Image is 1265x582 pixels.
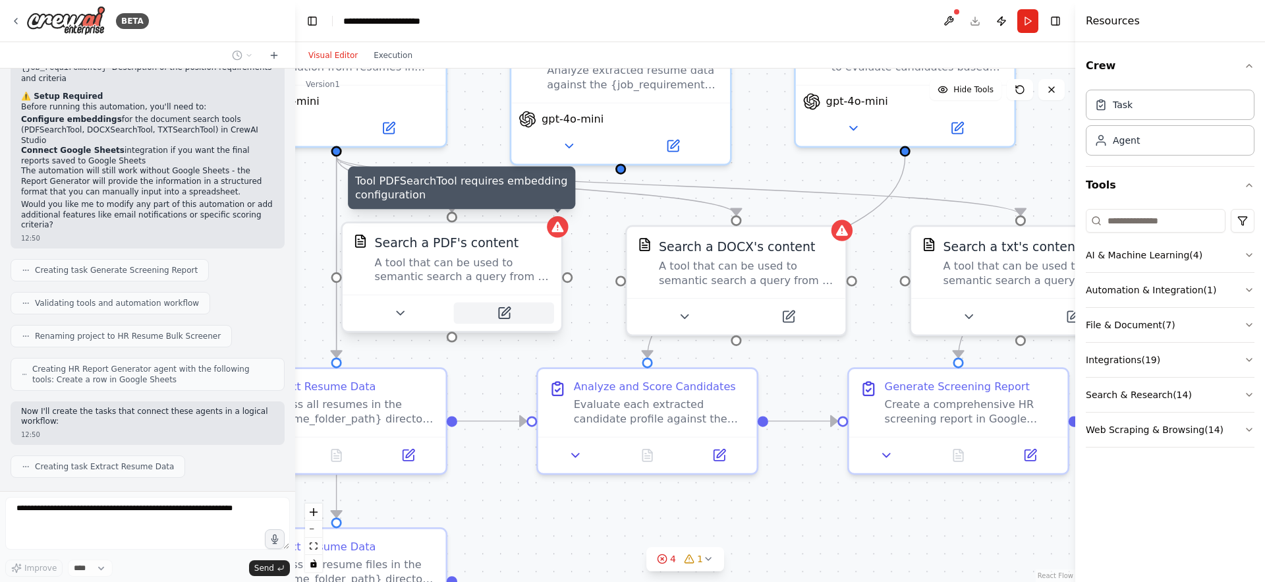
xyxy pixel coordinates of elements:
[225,12,447,148] div: Extract and organize key information from resumes in various formats (PDF, DOCX, TXT) within the ...
[21,115,274,146] li: for the document search tools (PDFSearchTool, DOCXSearchTool, TXTSearchTool) in CrewAI Studio
[1086,204,1254,458] div: Tools
[1086,308,1254,342] button: File & Document(7)
[949,157,1198,358] g: Edge from 2636b66c-e732-45dc-ba54-60b05135f221 to fdfdf705-3afe-4402-8112-f77cdb92b17c
[670,552,676,566] span: 4
[21,102,274,113] p: Before running this automation, you'll need to:
[341,225,563,337] div: Tool PDFSearchTool requires embedding configurationPDFSearchToolSearch a PDF's contentA tool that...
[659,237,815,255] div: Search a DOCX's content
[263,397,436,426] div: Process all resumes in the {resume_folder_path} directory and extract key candidate information i...
[1086,273,1254,307] button: Automation & Integration(1)
[1086,13,1140,29] h4: Resources
[299,445,374,466] button: No output available
[305,504,322,521] button: zoom in
[264,47,285,63] button: Start a new chat
[574,380,736,394] div: Analyze and Score Candidates
[21,63,274,84] li: - Description of the position requirements and criteria
[21,146,125,155] strong: Connect Google Sheets
[116,13,149,29] div: BETA
[327,157,1029,216] g: Edge from d4f0e973-c33c-4348-8e17-08a024e79a5e to 20533a38-5cc7-4689-a5a6-e1a69891e8c8
[263,380,376,394] div: Extract Resume Data
[375,255,551,283] div: A tool that can be used to semantic search a query from a PDF's content.
[305,538,322,555] button: fit view
[21,115,122,124] strong: Configure embeddings
[547,63,719,92] div: Analyze extracted resume data against the {job_requirements} and scoring criteria. Evaluate candi...
[21,407,274,427] p: Now I'll create the tasks that connect these agents in a logical workflow:
[305,521,322,538] button: zoom out
[375,234,519,252] div: Search a PDF's content
[920,445,996,466] button: No output available
[922,237,936,252] img: TXTSearchTool
[909,225,1131,337] div: TXTSearchToolSearch a txt's contentA tool that can be used to semantic search a query from a txt'...
[21,166,274,197] p: The automation will still work without Google Sheets - the Report Generator will provide the info...
[21,63,107,73] code: {job_requirements}
[885,397,1057,426] div: Create a comprehensive HR screening report in Google Sheets format containing: - Executive summar...
[303,12,322,30] button: Hide left sidebar
[21,233,274,243] div: 12:50
[35,298,199,308] span: Validating tools and automation workflow
[24,563,57,573] span: Improve
[1113,98,1133,111] div: Task
[457,412,526,430] g: Edge from 188d9625-ba64-46a7-accb-2f76c041ab59 to 56e8f8fb-a9ca-4ce1-97a2-f05107d351c4
[343,15,457,28] nav: breadcrumb
[1086,84,1254,166] div: Crew
[1046,12,1065,30] button: Hide right sidebar
[5,560,63,577] button: Improve
[21,200,274,231] p: Would you like me to modify any part of this automation or add additional features like email not...
[625,225,847,337] div: DOCXSearchToolSearch a DOCX's contentA tool that can be used to semantic search a query from a DO...
[1113,134,1140,147] div: Agent
[263,45,436,74] div: Extract and organize key information from resumes in various formats (PDF, DOCX, TXT) within the ...
[697,552,703,566] span: 1
[646,547,724,571] button: 41
[327,157,745,216] g: Edge from d4f0e973-c33c-4348-8e17-08a024e79a5e to 5f7d3484-567f-44f2-9906-c14700f06d97
[953,84,994,95] span: Hide Tools
[305,555,322,572] button: toggle interactivity
[847,367,1069,475] div: Generate Screening ReportCreate a comprehensive HR screening report in Google Sheets format conta...
[35,331,221,341] span: Renaming project to HR Resume Bulk Screener
[21,92,103,101] strong: ⚠️ Setup Required
[1023,306,1123,327] button: Open in side panel
[225,367,447,475] div: Extract Resume DataProcess all resumes in the {resume_folder_path} directory and extract key cand...
[574,397,746,426] div: Evaluate each extracted candidate profile against the {job_requirements} criteria. Perform compre...
[35,461,174,472] span: Creating task Extract Resume Data
[26,6,105,36] img: Logo
[1086,47,1254,84] button: Crew
[227,47,258,63] button: Switch to previous chat
[738,306,838,327] button: Open in side panel
[300,47,366,63] button: Visual Editor
[348,167,575,210] div: Tool PDFSearchTool requires embedding configuration
[943,259,1119,287] div: A tool that can be used to semantic search a query from a txt's content.
[1086,378,1254,412] button: Search & Research(14)
[454,303,554,324] button: Open in side panel
[536,367,758,475] div: Analyze and Score CandidatesEvaluate each extracted candidate profile against the {job_requiremen...
[907,117,1007,138] button: Open in side panel
[21,146,274,166] li: integration if you want the final reports saved to Google Sheets
[305,504,322,572] div: React Flow controls
[510,12,732,165] div: Analyze extracted resume data against the {job_requirements} and scoring criteria. Evaluate candi...
[689,445,750,466] button: Open in side panel
[35,265,198,276] span: Creating task Generate Screening Report
[623,135,723,156] button: Open in side panel
[338,117,438,138] button: Open in side panel
[306,79,340,90] div: Version 1
[327,157,461,212] g: Edge from d4f0e973-c33c-4348-8e17-08a024e79a5e to 60a0cac7-ce18-4687-9834-fd620ced880a
[542,112,604,127] span: gpt-4o-mini
[263,540,376,554] div: Extract Resume Data
[831,45,1004,74] div: Analyze extracted resume data to evaluate candidates based on {job_requirements}. Score resumes o...
[609,445,685,466] button: No output available
[265,529,285,549] button: Click to speak your automation idea
[353,234,368,248] img: PDFSearchTool
[32,364,273,385] span: Creating HR Report Generator agent with the following tools: Create a row in Google Sheets
[999,445,1061,466] button: Open in side panel
[794,12,1016,148] div: Analyze extracted resume data to evaluate candidates based on {job_requirements}. Score resumes o...
[258,94,320,109] span: gpt-4o-mini
[659,259,835,287] div: A tool that can be used to semantic search a query from a DOCX's content.
[254,563,274,573] span: Send
[366,47,420,63] button: Execution
[885,380,1030,394] div: Generate Screening Report
[930,79,1001,100] button: Hide Tools
[378,445,439,466] button: Open in side panel
[826,94,888,109] span: gpt-4o-mini
[21,430,274,440] div: 12:50
[327,157,345,517] g: Edge from d4f0e973-c33c-4348-8e17-08a024e79a5e to 043e6d1c-312f-4094-977e-711807541e9c
[1086,413,1254,447] button: Web Scraping & Browsing(14)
